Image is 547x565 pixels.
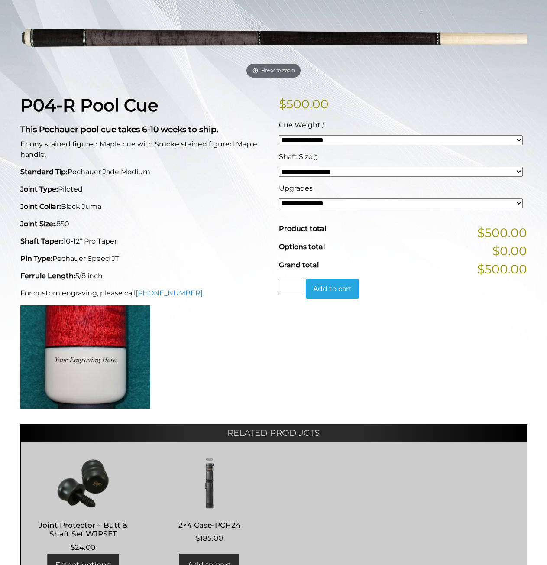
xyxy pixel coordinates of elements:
span: Shaft Size [279,153,313,161]
strong: This Pechauer pool cue takes 6-10 weeks to ship. [20,124,218,134]
p: Pechauer Speed JT [20,253,269,264]
a: 2×4 Case-PCH24 $185.00 [155,457,263,544]
strong: P04-R Pool Cue [20,94,158,116]
abbr: required [322,121,325,129]
strong: Shaft Taper: [20,237,63,245]
span: $ [279,97,286,111]
h2: 2×4 Case-PCH24 [155,517,263,533]
strong: Joint Size: [20,220,55,228]
p: 10-12" Pro Taper [20,236,269,247]
bdi: 185.00 [196,534,223,542]
img: 2x4 Case-PCH24 [155,457,263,509]
bdi: 24.00 [71,543,95,552]
strong: Pin Type: [20,254,52,263]
strong: Ferrule Length: [20,272,75,280]
a: [PHONE_NUMBER]. [136,289,204,297]
p: Black Juma [20,201,269,212]
a: Joint Protector – Butt & Shaft Set WJPSET $24.00 [29,457,137,553]
h2: Joint Protector – Butt & Shaft Set WJPSET [29,517,137,542]
input: Product quantity [279,279,304,292]
span: Upgrades [279,184,313,192]
strong: Joint Collar: [20,202,61,211]
p: Piloted [20,184,269,195]
h2: Related products [20,424,527,442]
span: $0.00 [492,242,527,260]
p: Pechauer Jade Medium [20,167,269,177]
img: Joint Protector - Butt & Shaft Set WJPSET [29,457,137,509]
p: 5/8 inch [20,271,269,281]
abbr: required [314,153,317,161]
bdi: 500.00 [279,97,329,111]
span: Product total [279,224,326,233]
span: $ [71,543,75,552]
strong: Standard Tip: [20,168,68,176]
span: $500.00 [477,260,527,278]
p: .850 [20,219,269,229]
span: $ [196,534,200,542]
p: Ebony stained figured Maple cue with Smoke stained figured Maple handle. [20,139,269,160]
button: Add to cart [306,279,359,299]
span: Grand total [279,261,319,269]
strong: Joint Type: [20,185,58,193]
span: Options total [279,243,325,251]
p: For custom engraving, please call [20,288,269,299]
span: Cue Weight [279,121,320,129]
span: $500.00 [477,224,527,242]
